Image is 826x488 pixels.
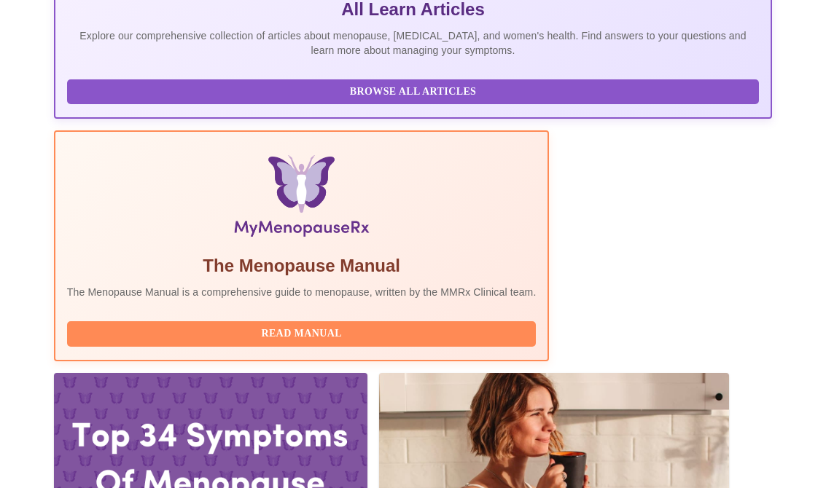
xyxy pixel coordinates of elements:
span: Read Manual [82,325,522,343]
p: The Menopause Manual is a comprehensive guide to menopause, written by the MMRx Clinical team. [67,285,537,299]
span: Browse All Articles [82,83,744,101]
h5: The Menopause Manual [67,254,537,278]
p: Explore our comprehensive collection of articles about menopause, [MEDICAL_DATA], and women's hea... [67,28,759,58]
button: Browse All Articles [67,79,759,105]
a: Browse All Articles [67,84,763,96]
button: Read Manual [67,321,537,347]
img: Menopause Manual [141,155,461,243]
a: Read Manual [67,326,540,339]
